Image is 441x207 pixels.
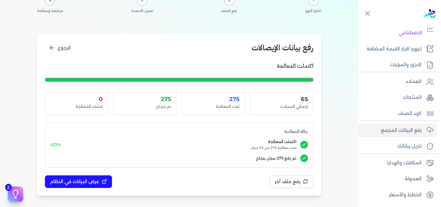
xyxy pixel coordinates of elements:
button: الرجوع [45,42,75,54]
div: 0 [50,95,103,103]
div: تم بنجاح [119,104,171,109]
a: العملاء [358,75,437,88]
a: المنتجات [358,91,437,104]
div: تمت المعالجة [187,104,240,109]
p: المنتجات [403,93,422,102]
p: تنزيل بياناتك [397,142,422,150]
h2: رفع بيانات الإيصالات [251,42,313,54]
span: الرجوع [58,45,71,51]
span: مراجعة ومعالجة [37,8,63,14]
div: 275 [119,95,171,103]
div: إجمالي السجلات [256,104,308,109]
span: تعيين الأعمدة [131,8,153,14]
p: الخطط والأسعار [389,191,422,199]
span: 423% [50,142,61,147]
p: الاجور والمرتبات [390,61,422,69]
span: عرض البيانات في النظام [50,178,99,185]
p: رفع البيانات المجمع [381,126,422,135]
p: المكافات والهدايا [387,159,422,167]
span: اختيار النوع [305,8,321,14]
a: الخطط والأسعار [358,188,437,202]
span: رفع الملف [221,8,237,14]
button: عرض البيانات في النظام [45,175,112,188]
a: كود الصنف [358,107,437,120]
button: رفع ملف آخر [269,175,313,188]
h4: حالة المعالجة [50,128,308,135]
a: العمولة [358,172,437,186]
span: تمت معالجة 275 من 65 سجل [65,145,296,150]
a: رفع البيانات المجمع [358,124,437,137]
span: تم رفع 275 سجل بنجاح [50,155,296,161]
a: تجهيز اقرار القيمة المضافة [358,42,437,56]
p: تحليل الفواتير بالذكاء الاصطناعي [362,20,422,37]
a: تنزيل بياناتك [358,140,437,153]
h3: اكتملت المعالجة [277,62,313,70]
img: logo [424,9,436,18]
p: العملاء [406,78,422,86]
span: اكتملت المعالجة [65,139,296,145]
p: كود الصنف [398,109,422,118]
p: تجهيز اقرار القيمة المضافة [367,45,422,53]
p: العمولة [405,175,422,183]
a: تحليل الفواتير بالذكاء الاصطناعي [358,18,437,39]
span: رفع ملف آخر [275,178,300,185]
a: المكافات والهدايا [358,156,437,170]
button: 2 [8,186,23,202]
div: فشلت المعالجة [50,104,103,109]
a: الاجور والمرتبات [358,58,437,72]
div: 65 [256,95,308,103]
span: 2 [5,184,12,191]
div: 275 [187,95,240,103]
